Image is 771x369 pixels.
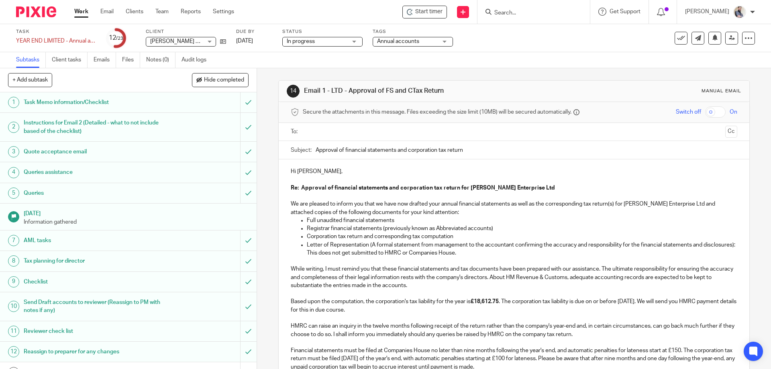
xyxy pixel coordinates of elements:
div: 9 [8,276,19,287]
small: /23 [116,36,123,41]
img: Pixie [16,6,56,17]
div: 1 [8,97,19,108]
div: 7 [8,235,19,246]
p: Hi [PERSON_NAME], [291,167,737,175]
p: [PERSON_NAME] [685,8,729,16]
h1: Email 1 - LTD - Approval of FS and CTax Return [304,87,531,95]
label: To: [291,128,300,136]
h1: Queries assistance [24,166,163,178]
span: [DATE] [236,38,253,44]
a: Emails [94,52,116,68]
label: Task [16,29,96,35]
strong: £18,612.75 [471,299,499,304]
h1: AML tasks [24,234,163,247]
a: Reports [181,8,201,16]
label: Due by [236,29,272,35]
span: Switch off [676,108,701,116]
a: Email [100,8,114,16]
h1: Reviewer check list [24,325,163,337]
a: Client tasks [52,52,88,68]
h1: Quote acceptance email [24,146,163,158]
p: Registrar financial statements (previously known as Abbreviated accounts) [307,224,737,232]
div: 14 [287,85,300,98]
div: 2 [8,122,19,133]
div: Bazil Enterprise Ltd - YEAR END LIMITED - Annual accounts and CT600 return (limited companies) [402,6,447,18]
h1: Task Memo information/Checklist [24,96,163,108]
div: 12 [109,33,123,43]
span: Secure the attachments in this message. Files exceeding the size limit (10MB) will be secured aut... [303,108,571,116]
div: 3 [8,146,19,157]
img: Pixie%2002.jpg [733,6,746,18]
div: 12 [8,346,19,357]
p: Information gathered [24,218,249,226]
button: Hide completed [192,73,249,87]
a: Clients [126,8,143,16]
span: Get Support [610,9,640,14]
h1: Queries [24,187,163,199]
span: On [730,108,737,116]
input: Search [494,10,566,17]
h1: Tax planning for director [24,255,163,267]
h1: [DATE] [24,208,249,218]
span: Start timer [415,8,443,16]
h1: Checklist [24,276,163,288]
p: While writing, I must remind you that these financial statements and tax documents have been prep... [291,265,737,289]
a: Audit logs [182,52,212,68]
p: We are pleased to inform you that we have now drafted your annual financial statements as well as... [291,200,737,216]
span: In progress [287,39,315,44]
p: Based upon the computation, the corporation's tax liability for the year is . The corporation tax... [291,298,737,314]
h1: Reassign to preparer for any changes [24,346,163,358]
span: Hide completed [204,77,244,84]
div: Manual email [702,88,741,94]
a: Subtasks [16,52,46,68]
div: YEAR END LIMITED - Annual accounts and CT600 return (limited companies) [16,37,96,45]
label: Subject: [291,146,312,154]
a: Notes (0) [146,52,175,68]
p: Corporation tax return and corresponding tax computation [307,232,737,241]
a: Files [122,52,140,68]
p: Letter of Representation (A formal statement from management to the accountant confirming the acc... [307,241,737,257]
span: [PERSON_NAME] Enterprise Ltd [150,39,231,44]
span: Annual accounts [377,39,419,44]
a: Work [74,8,88,16]
h1: Instructions for Email 2 (Detailed - what to not include based of the checklist) [24,117,163,137]
a: Settings [213,8,234,16]
label: Tags [373,29,453,35]
a: Team [155,8,169,16]
button: + Add subtask [8,73,52,87]
div: 4 [8,167,19,178]
label: Status [282,29,363,35]
label: Client [146,29,226,35]
div: 5 [8,188,19,199]
button: Cc [725,126,737,138]
div: 10 [8,301,19,312]
strong: Re: Approval of financial statements and corporation tax return for [PERSON_NAME] Enterprise Ltd [291,185,555,191]
p: Full unaudited financial statements [307,216,737,224]
p: HMRC can raise an inquiry in the twelve months following receipt of the return rather than the co... [291,322,737,338]
div: 11 [8,326,19,337]
h1: Send Draft accounts to reviewer (Reassign to PM with notes if any) [24,296,163,317]
div: 8 [8,255,19,267]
